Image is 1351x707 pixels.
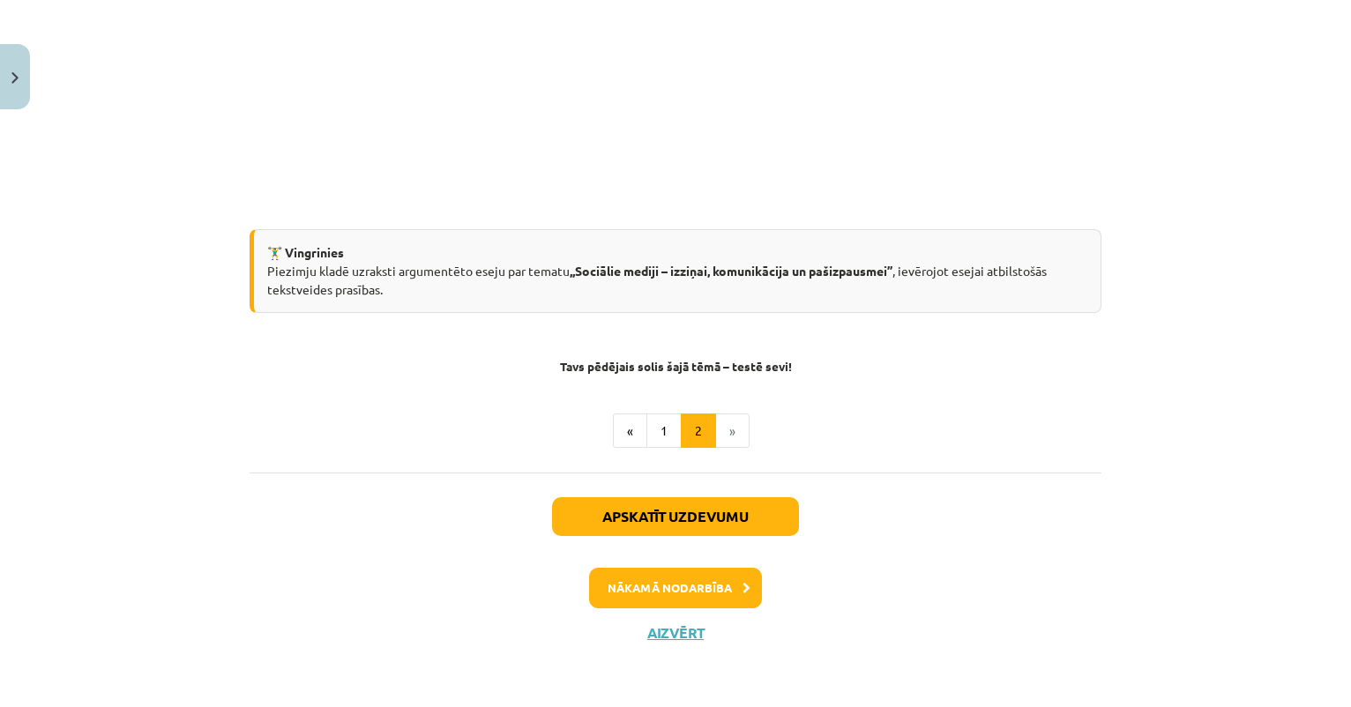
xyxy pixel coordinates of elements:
strong: Tavs pēdējais solis šajā tēmā – testē sevi! [560,358,792,374]
nav: Page navigation example [250,413,1101,449]
div: Piezimju kladē uzraksti argumentēto eseju par tematu , ievērojot esejai atbilstošās tekstveides p... [250,229,1101,313]
strong: ,,Sociālie mediji – izziņai, komunikācija un pašizpausmei’’ [570,263,892,279]
button: Nākamā nodarbība [589,568,762,608]
button: Apskatīt uzdevumu [552,497,799,536]
button: 1 [646,413,682,449]
button: « [613,413,647,449]
button: Aizvērt [642,624,709,642]
img: icon-close-lesson-0947bae3869378f0d4975bcd49f059093ad1ed9edebbc8119c70593378902aed.svg [11,72,19,84]
strong: 🏋️‍♂️ Vingrinies [267,244,344,260]
button: 2 [681,413,716,449]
